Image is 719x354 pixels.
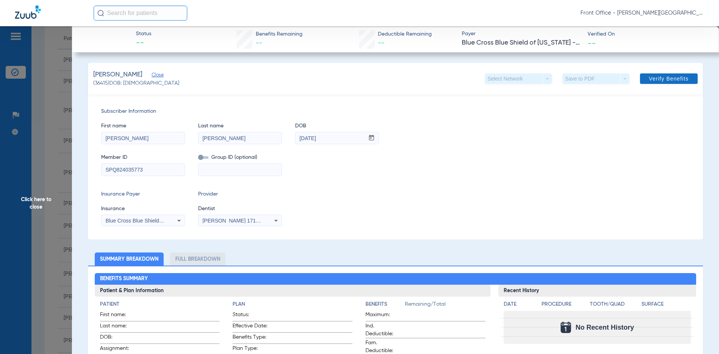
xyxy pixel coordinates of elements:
span: Deductible Remaining [378,30,432,38]
span: Payer [462,30,581,38]
span: Insurance Payer [101,190,185,198]
span: Ind. Deductible: [365,322,402,338]
app-breakdown-title: Tooth/Quad [590,300,639,311]
span: Effective Date: [233,322,269,332]
button: Open calendar [364,132,379,144]
h4: Tooth/Quad [590,300,639,308]
span: Maximum: [365,311,402,321]
span: No Recent History [576,324,634,331]
span: Blue Cross Blue Shield of [US_STATE] - AI [462,38,581,48]
span: Last name [198,122,282,130]
img: Calendar [561,322,571,333]
img: Search Icon [97,10,104,16]
span: Blue Cross Blue Shield Of [US_STATE] [106,218,197,224]
span: Group ID (optional) [198,154,282,161]
app-breakdown-title: Surface [641,300,691,311]
h4: Patient [100,300,220,308]
span: -- [256,40,263,46]
span: Provider [198,190,282,198]
app-breakdown-title: Procedure [541,300,587,311]
button: Verify Benefits [640,73,698,84]
span: Subscriber Information [101,108,690,115]
span: Insurance [101,205,185,213]
span: Status [136,30,151,38]
span: First name [101,122,185,130]
img: Zuub Logo [15,6,41,19]
app-breakdown-title: Date [504,300,535,311]
span: [PERSON_NAME] [93,70,142,79]
span: Remaining/Total [405,300,485,311]
span: Verified On [588,30,707,38]
span: First name: [100,311,137,321]
span: Status: [233,311,269,321]
h2: Benefits Summary [95,273,697,285]
h4: Plan [233,300,352,308]
span: DOB: [100,333,137,344]
span: Verify Benefits [649,76,689,82]
span: DOB [295,122,379,130]
input: Search for patients [94,6,187,21]
li: Full Breakdown [170,252,225,266]
span: Front Office - [PERSON_NAME][GEOGRAPHIC_DATA] Dental Care [580,9,704,17]
h4: Benefits [365,300,405,308]
span: -- [588,39,596,47]
app-breakdown-title: Benefits [365,300,405,311]
span: Benefits Remaining [256,30,303,38]
span: Close [152,72,158,79]
span: Benefits Type: [233,333,269,344]
span: -- [378,40,385,46]
span: Dentist [198,205,282,213]
span: Member ID [101,154,185,161]
span: [PERSON_NAME] 1710959218 [203,218,276,224]
span: Last name: [100,322,137,332]
h3: Recent History [498,285,697,297]
span: -- [136,38,151,49]
h4: Procedure [541,300,587,308]
span: (36415) DOB: [DEMOGRAPHIC_DATA] [93,79,179,87]
h4: Date [504,300,535,308]
iframe: Chat Widget [682,318,719,354]
li: Summary Breakdown [95,252,164,266]
h3: Patient & Plan Information [95,285,491,297]
h4: Surface [641,300,691,308]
